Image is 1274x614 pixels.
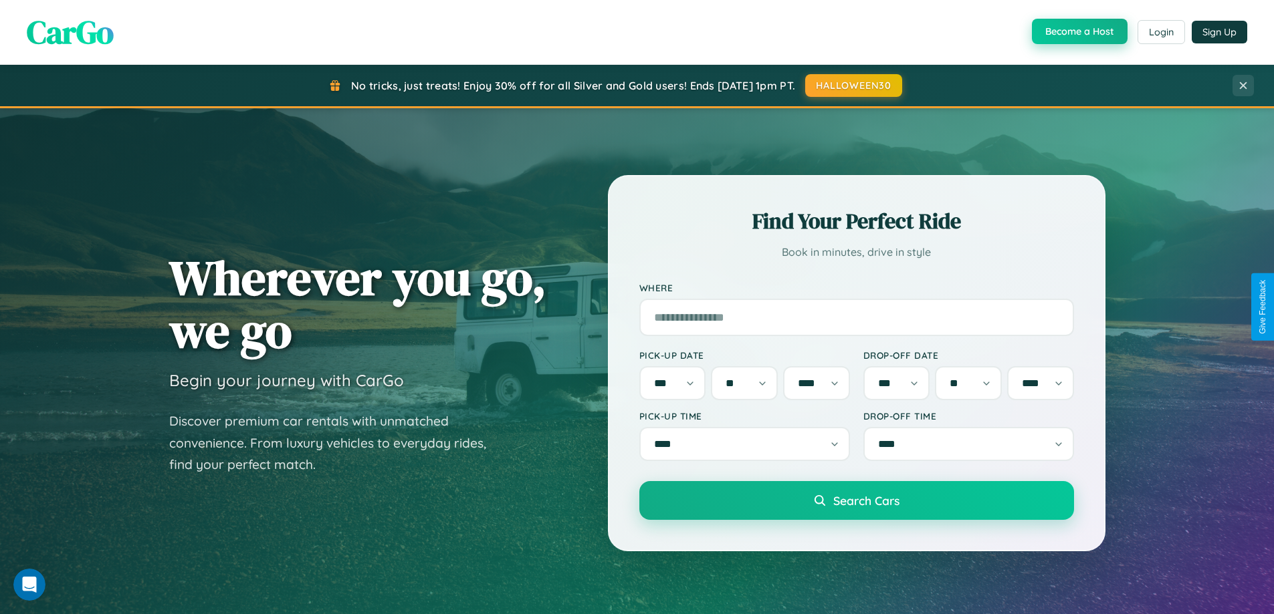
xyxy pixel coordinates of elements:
iframe: Intercom live chat [13,569,45,601]
label: Pick-up Date [639,349,850,361]
label: Pick-up Time [639,410,850,422]
span: No tricks, just treats! Enjoy 30% off for all Silver and Gold users! Ends [DATE] 1pm PT. [351,79,795,92]
span: Search Cars [833,493,899,508]
button: Become a Host [1032,19,1128,44]
button: HALLOWEEN30 [805,74,902,97]
h1: Wherever you go, we go [169,251,546,357]
span: CarGo [27,10,114,54]
p: Discover premium car rentals with unmatched convenience. From luxury vehicles to everyday rides, ... [169,410,504,476]
label: Drop-off Time [863,410,1074,422]
button: Login [1138,20,1185,44]
p: Book in minutes, drive in style [639,243,1074,262]
label: Drop-off Date [863,349,1074,361]
label: Where [639,282,1074,293]
button: Sign Up [1192,21,1247,43]
button: Search Cars [639,481,1074,520]
div: Give Feedback [1258,280,1267,334]
h3: Begin your journey with CarGo [169,370,404,390]
h2: Find Your Perfect Ride [639,206,1074,236]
